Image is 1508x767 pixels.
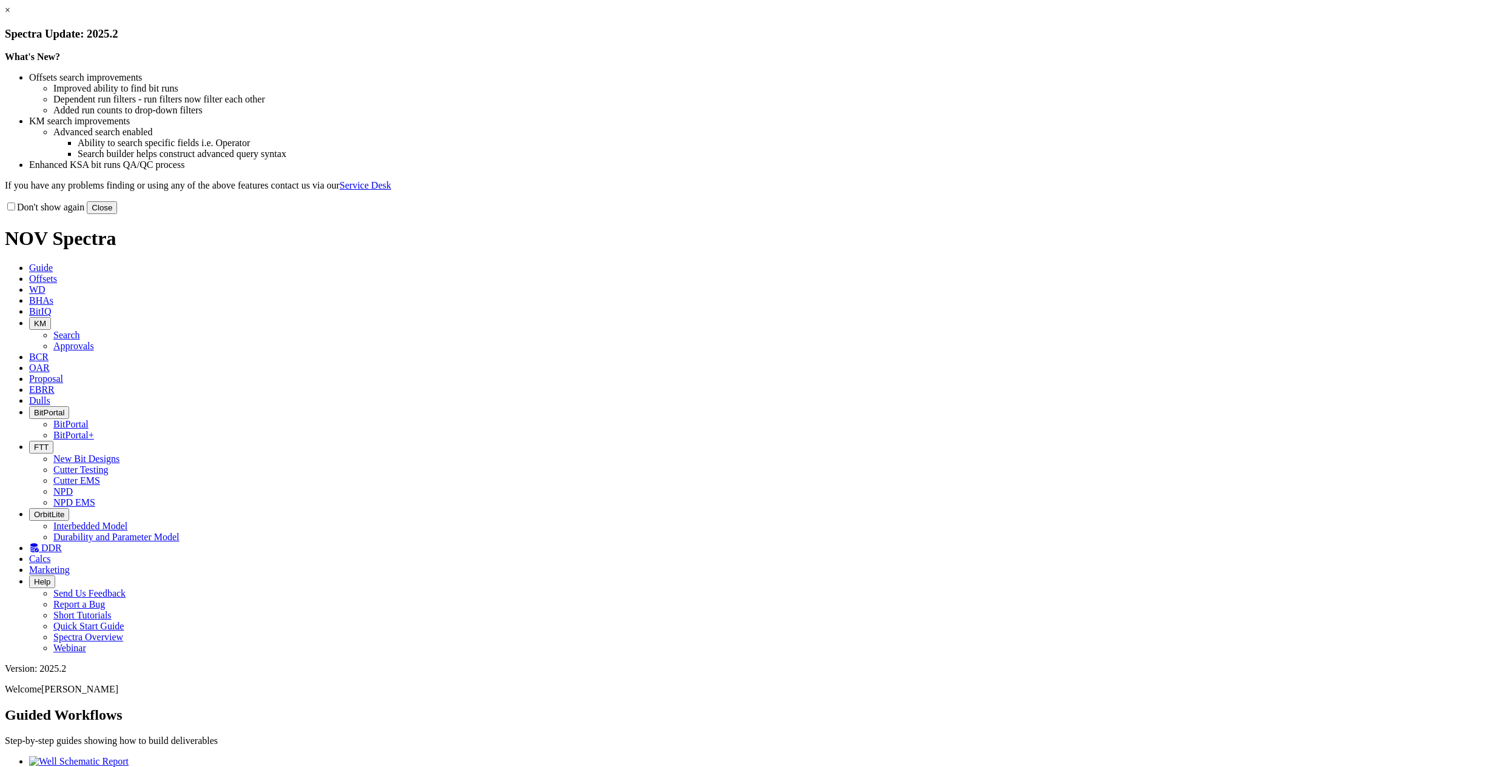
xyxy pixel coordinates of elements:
a: Report a Bug [53,599,105,609]
span: [PERSON_NAME] [41,684,118,694]
a: NPD [53,486,73,497]
label: Don't show again [5,202,84,212]
a: Search [53,330,80,340]
li: Advanced search enabled [53,127,1503,138]
a: OAR [29,363,50,373]
li: Search builder helps construct advanced query syntax [78,149,1503,159]
li: Offsets search improvements [29,72,1503,83]
a: Marketing [29,564,70,575]
a: Dulls [29,395,50,406]
li: Enhanced KSA bit runs QA/QC process [29,159,1503,170]
strong: What's New? [5,52,60,62]
p: Step-by-step guides showing how to build deliverables [5,735,1503,746]
li: Ability to search specific fields i.e. Operator [78,138,1503,149]
a: Service Desk [340,180,391,190]
span: FTT [34,443,49,452]
a: Proposal [29,373,63,384]
a: Offsets [29,273,57,284]
p: If you have any problems finding or using any of the above features contact us via our [5,180,1503,191]
a: NPD EMS [53,497,95,507]
a: BHAs [29,295,53,306]
span: DDR [41,543,62,553]
button: OrbitLite [29,508,69,521]
a: WD [29,284,45,295]
li: Dependent run filters - run filters now filter each other [53,94,1503,105]
a: Short Tutorials [53,610,112,620]
a: Quick Start Guide [53,621,124,631]
a: EBRR [29,384,55,395]
h2: Guided Workflows [5,707,1503,723]
h1: NOV Spectra [5,227,1503,250]
button: BitPortal [29,406,69,419]
li: Improved ability to find bit runs [53,83,1503,94]
input: Don't show again [7,203,15,210]
a: Approvals [53,341,94,351]
span: BitPortal [34,408,64,417]
a: Webinar [53,643,86,653]
a: Calcs [29,554,51,564]
a: BCR [29,352,49,362]
a: Guide [29,263,53,273]
span: OrbitLite [34,510,64,519]
a: Cutter EMS [53,475,100,486]
li: KM search improvements [29,116,1503,127]
a: Durability and Parameter Model [53,532,180,542]
a: Spectra Overview [53,632,123,642]
a: Send Us Feedback [53,588,126,598]
a: Cutter Testing [53,464,109,475]
a: BitIQ [29,306,51,317]
p: Welcome [5,684,1503,695]
button: KM [29,317,51,330]
button: FTT [29,441,53,454]
button: Help [29,575,55,588]
h3: Spectra Update: 2025.2 [5,27,1503,41]
a: BitPortal [53,419,89,429]
div: Version: 2025.2 [5,663,1503,674]
a: DDR [29,543,62,553]
a: Interbedded Model [53,521,127,531]
a: New Bit Designs [53,454,119,464]
li: Added run counts to drop-down filters [53,105,1503,116]
img: Well Schematic Report [29,756,129,767]
span: Help [34,577,50,586]
span: KM [34,319,46,328]
a: BitPortal+ [53,430,94,440]
button: Close [87,201,117,214]
a: × [5,5,10,15]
